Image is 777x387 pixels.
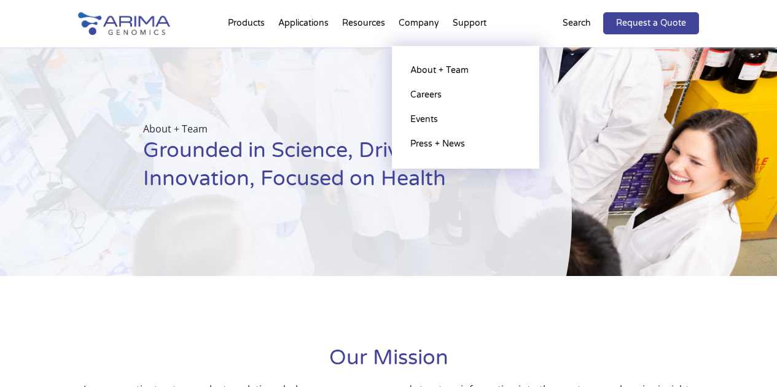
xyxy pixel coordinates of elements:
a: Request a Quote [603,12,699,34]
p: About + Team [143,121,511,137]
h1: Grounded in Science, Driven by Innovation, Focused on Health [143,137,511,202]
p: Search [563,15,591,31]
a: Careers [404,83,527,107]
a: Events [404,107,527,132]
h1: Our Mission [78,344,700,381]
img: Arima-Genomics-logo [78,12,170,35]
a: About + Team [404,58,527,83]
a: Press + News [404,132,527,156]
